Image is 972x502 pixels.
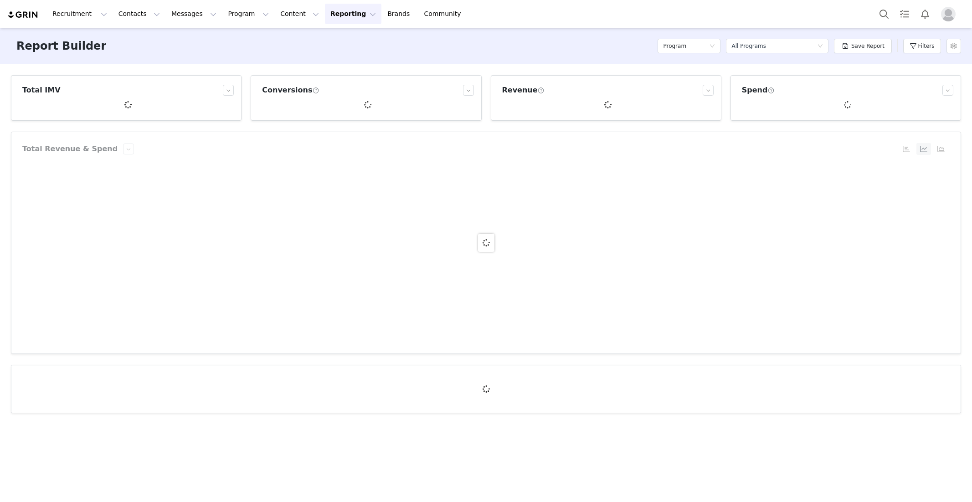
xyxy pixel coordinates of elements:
[22,85,61,96] h3: Total IMV
[419,4,471,24] a: Community
[113,4,165,24] button: Contacts
[834,39,892,53] button: Save Report
[382,4,418,24] a: Brands
[262,85,319,96] h3: Conversions
[903,39,941,53] button: Filters
[16,38,106,54] h3: Report Builder
[742,85,775,96] h3: Spend
[47,4,113,24] button: Recruitment
[222,4,274,24] button: Program
[731,39,766,53] div: All Programs
[166,4,222,24] button: Messages
[11,365,961,413] article: Program
[874,4,894,24] button: Search
[7,10,39,19] img: grin logo
[502,85,545,96] h3: Revenue
[663,39,686,53] h5: Program
[275,4,324,24] button: Content
[710,43,715,50] i: icon: down
[941,7,956,21] img: placeholder-profile.jpg
[936,7,965,21] button: Profile
[895,4,915,24] a: Tasks
[325,4,381,24] button: Reporting
[818,43,823,50] i: icon: down
[915,4,935,24] button: Notifications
